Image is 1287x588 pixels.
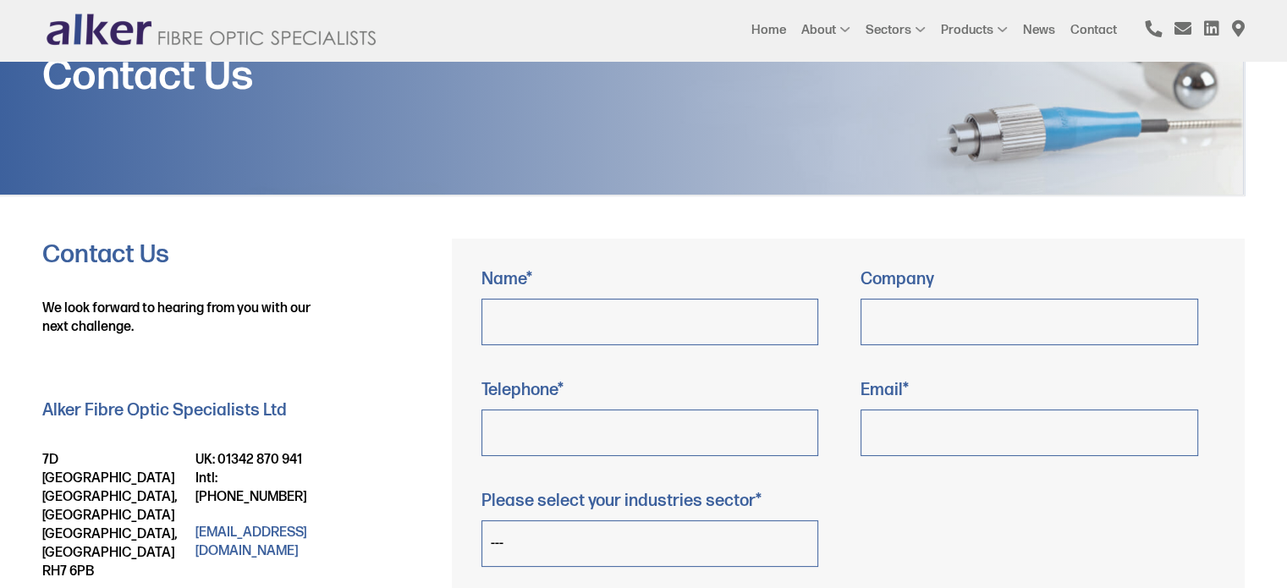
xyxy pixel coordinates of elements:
[1070,23,1117,37] a: Contact
[195,525,306,559] a: [EMAIL_ADDRESS][DOMAIN_NAME]
[751,23,786,37] a: Home
[217,452,302,468] a: 01342 870 941
[42,51,491,102] h1: Contact Us
[42,398,324,422] h5: Alker Fibre Optic Specialists Ltd
[42,239,324,271] h3: Contact Us
[941,23,993,37] a: Products
[42,13,381,48] img: logo.png
[481,379,564,401] label: Telephone*
[195,489,306,505] a: [PHONE_NUMBER]
[481,490,762,512] label: Please select your industries sector*
[861,268,934,290] label: Company
[195,452,215,468] span: UK:
[866,23,911,37] a: Sectors
[801,23,836,37] a: About
[195,470,217,486] span: Intl:
[1023,23,1055,37] a: News
[42,299,324,362] p: We look forward to hearing from you with our next challenge.
[42,451,170,581] p: 7D [GEOGRAPHIC_DATA] [GEOGRAPHIC_DATA], [GEOGRAPHIC_DATA] [GEOGRAPHIC_DATA], [GEOGRAPHIC_DATA] RH...
[861,379,909,401] label: Email*
[481,268,532,290] label: Name*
